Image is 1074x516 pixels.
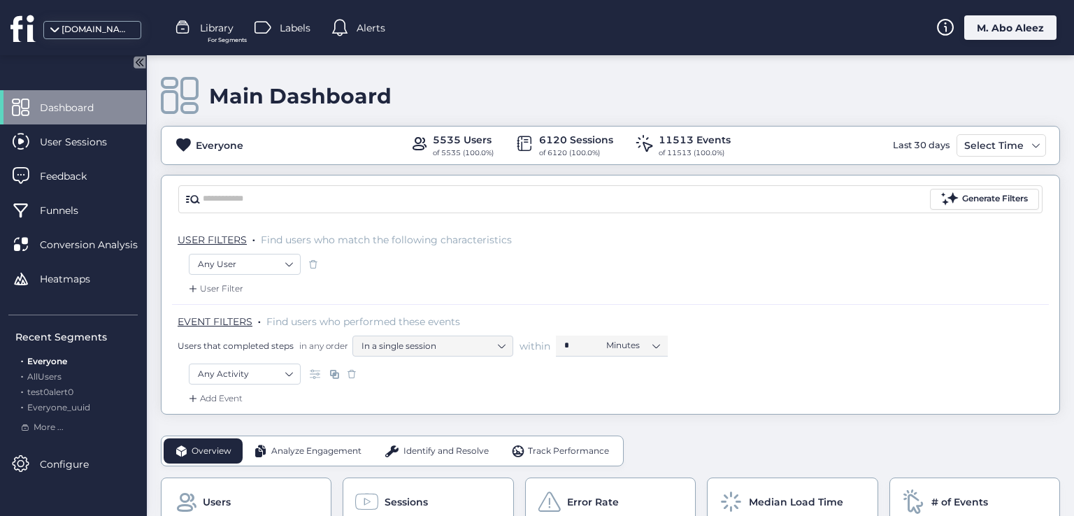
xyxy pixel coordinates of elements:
[27,402,90,413] span: Everyone_uuid
[433,148,494,159] div: of 5535 (100.0%)
[962,192,1028,206] div: Generate Filters
[931,494,988,510] span: # of Events
[659,148,731,159] div: of 11513 (100.0%)
[21,368,23,382] span: .
[385,494,428,510] span: Sessions
[606,335,659,356] nz-select-item: Minutes
[266,315,460,328] span: Find users who performed these events
[186,282,243,296] div: User Filter
[178,340,294,352] span: Users that completed steps
[198,364,292,385] nz-select-item: Any Activity
[200,20,234,36] span: Library
[40,237,159,252] span: Conversion Analysis
[567,494,619,510] span: Error Rate
[192,445,231,458] span: Overview
[27,356,67,366] span: Everyone
[196,138,243,153] div: Everyone
[361,336,504,357] nz-select-item: In a single session
[357,20,385,36] span: Alerts
[27,371,62,382] span: AllUsers
[749,494,843,510] span: Median Load Time
[15,329,138,345] div: Recent Segments
[40,457,110,472] span: Configure
[40,271,111,287] span: Heatmaps
[34,421,64,434] span: More ...
[40,203,99,218] span: Funnels
[296,340,348,352] span: in any order
[961,137,1027,154] div: Select Time
[40,169,108,184] span: Feedback
[209,83,392,109] div: Main Dashboard
[930,189,1039,210] button: Generate Filters
[403,445,489,458] span: Identify and Resolve
[258,313,261,327] span: .
[203,494,231,510] span: Users
[889,134,953,157] div: Last 30 days
[528,445,609,458] span: Track Performance
[520,339,550,353] span: within
[40,134,128,150] span: User Sessions
[198,254,292,275] nz-select-item: Any User
[178,234,247,246] span: USER FILTERS
[539,148,613,159] div: of 6120 (100.0%)
[27,387,73,397] span: test0alert0
[659,132,731,148] div: 11513 Events
[964,15,1057,40] div: M. Abo Aleez
[40,100,115,115] span: Dashboard
[261,234,512,246] span: Find users who match the following characteristics
[252,231,255,245] span: .
[433,132,494,148] div: 5535 Users
[539,132,613,148] div: 6120 Sessions
[280,20,310,36] span: Labels
[21,353,23,366] span: .
[21,399,23,413] span: .
[208,36,247,45] span: For Segments
[62,23,131,36] div: [DOMAIN_NAME]
[271,445,361,458] span: Analyze Engagement
[186,392,243,406] div: Add Event
[178,315,252,328] span: EVENT FILTERS
[21,384,23,397] span: .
